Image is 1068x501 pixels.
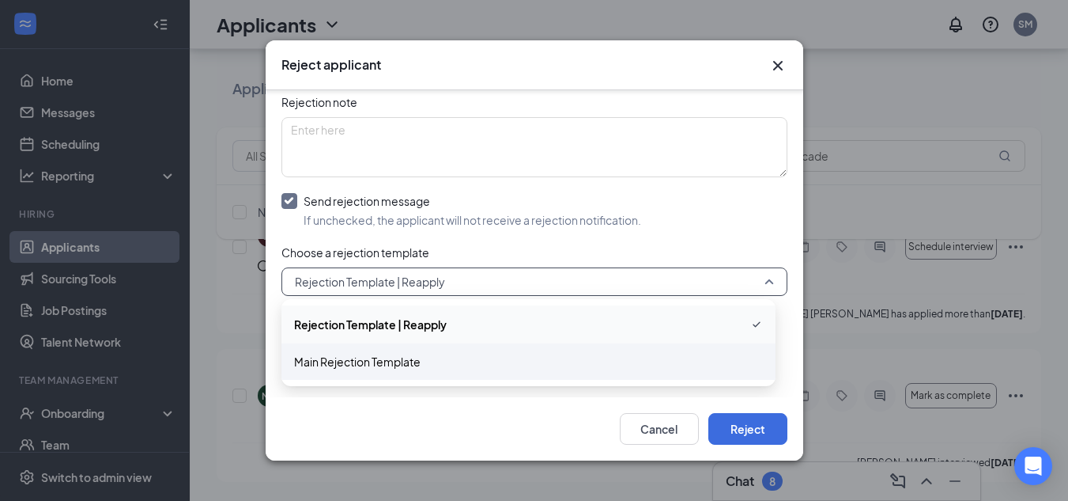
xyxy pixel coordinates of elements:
span: Rejection Template | Reapply [294,316,447,333]
button: Close [768,56,787,75]
span: Choose a rejection template [281,245,429,260]
svg: Cross [768,56,787,75]
svg: Checkmark [750,315,763,334]
button: Reject [708,413,787,445]
span: Main Rejection Template [294,353,421,370]
span: Rejection note [281,95,357,109]
span: Rejection Template | Reapply [295,270,445,294]
span: Can't find the template you need? Create a new one . [281,303,534,315]
h3: Reject applicant [281,56,381,74]
button: Cancel [620,413,699,445]
div: Open Intercom Messenger [1014,447,1052,485]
